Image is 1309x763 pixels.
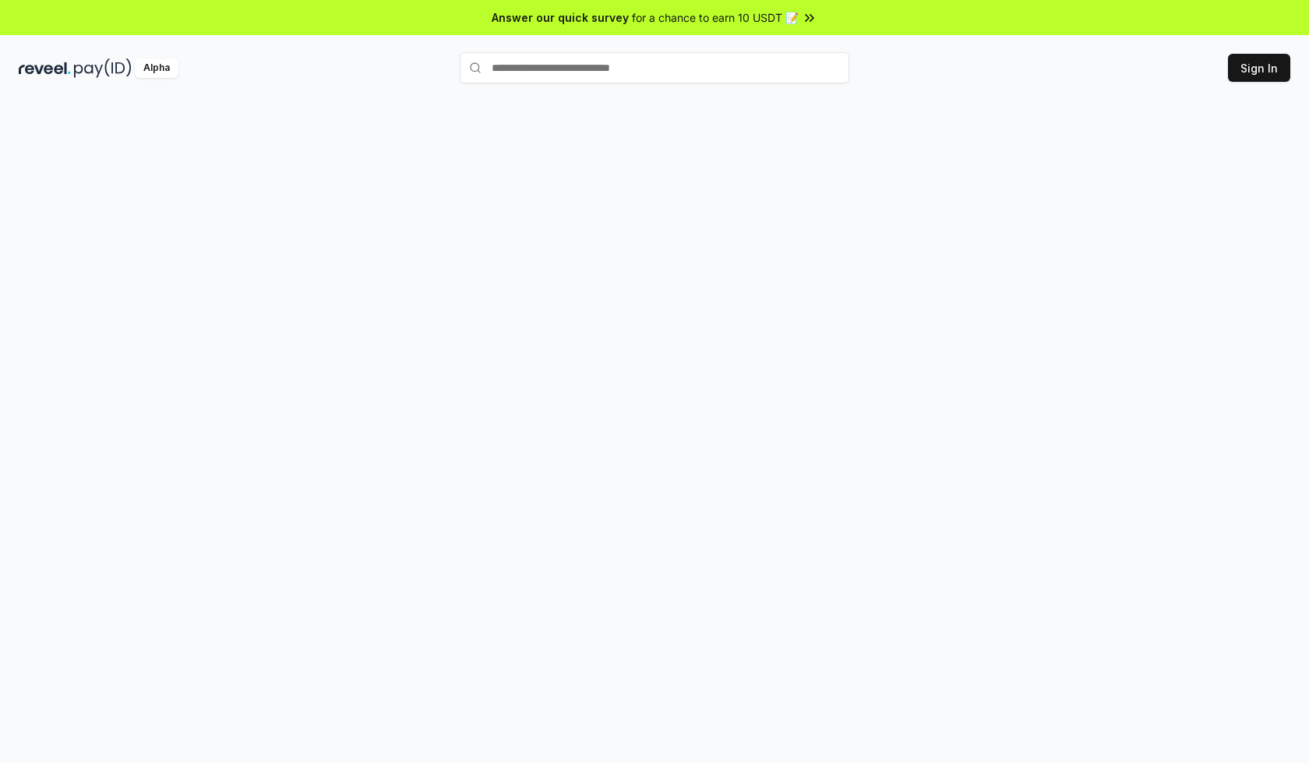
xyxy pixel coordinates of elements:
[1228,54,1290,82] button: Sign In
[492,9,629,26] span: Answer our quick survey
[74,58,132,78] img: pay_id
[135,58,178,78] div: Alpha
[19,58,71,78] img: reveel_dark
[632,9,799,26] span: for a chance to earn 10 USDT 📝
